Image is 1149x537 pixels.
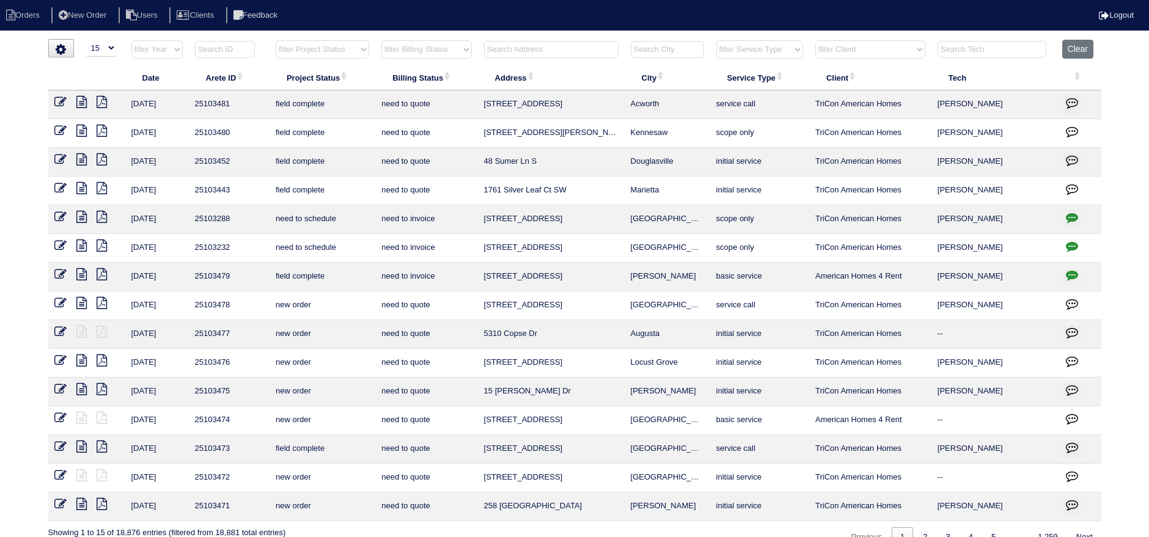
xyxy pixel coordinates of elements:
[270,406,375,435] td: new order
[189,291,270,320] td: 25103478
[478,492,625,521] td: 258 [GEOGRAPHIC_DATA]
[625,320,710,349] td: Augusta
[931,234,1056,263] td: [PERSON_NAME]
[125,435,189,464] td: [DATE]
[51,7,116,24] li: New Order
[270,119,375,148] td: field complete
[375,464,477,492] td: need to quote
[270,435,375,464] td: field complete
[809,234,931,263] td: TriCon American Homes
[625,90,710,119] td: Acworth
[478,148,625,177] td: 48 Sumer Ln S
[270,320,375,349] td: new order
[710,177,809,205] td: initial service
[809,65,931,90] th: Client: activate to sort column ascending
[809,320,931,349] td: TriCon American Homes
[375,205,477,234] td: need to invoice
[125,177,189,205] td: [DATE]
[625,492,710,521] td: [PERSON_NAME]
[710,406,809,435] td: basic service
[270,65,375,90] th: Project Status: activate to sort column ascending
[375,90,477,119] td: need to quote
[931,90,1056,119] td: [PERSON_NAME]
[375,65,477,90] th: Billing Status: activate to sort column ascending
[375,119,477,148] td: need to quote
[189,234,270,263] td: 25103232
[931,205,1056,234] td: [PERSON_NAME]
[625,291,710,320] td: [GEOGRAPHIC_DATA]
[931,119,1056,148] td: [PERSON_NAME]
[809,148,931,177] td: TriCon American Homes
[625,349,710,378] td: Locust Grove
[478,464,625,492] td: [STREET_ADDRESS]
[478,234,625,263] td: [STREET_ADDRESS]
[125,378,189,406] td: [DATE]
[270,464,375,492] td: new order
[478,205,625,234] td: [STREET_ADDRESS]
[478,320,625,349] td: 5310 Copse Dr
[809,119,931,148] td: TriCon American Homes
[189,349,270,378] td: 25103476
[189,378,270,406] td: 25103475
[484,41,619,58] input: Search Address
[478,177,625,205] td: 1761 Silver Leaf Ct SW
[809,177,931,205] td: TriCon American Homes
[375,177,477,205] td: need to quote
[270,148,375,177] td: field complete
[625,205,710,234] td: [GEOGRAPHIC_DATA]
[270,90,375,119] td: field complete
[710,378,809,406] td: initial service
[710,291,809,320] td: service call
[189,205,270,234] td: 25103288
[125,464,189,492] td: [DATE]
[375,492,477,521] td: need to quote
[195,41,255,58] input: Search ID
[375,349,477,378] td: need to quote
[625,378,710,406] td: [PERSON_NAME]
[478,263,625,291] td: [STREET_ADDRESS]
[375,435,477,464] td: need to quote
[931,435,1056,464] td: [PERSON_NAME]
[189,435,270,464] td: 25103473
[710,65,809,90] th: Service Type: activate to sort column ascending
[625,464,710,492] td: [GEOGRAPHIC_DATA]
[119,10,167,20] a: Users
[270,234,375,263] td: need to schedule
[1062,40,1093,59] button: Clear
[478,90,625,119] td: [STREET_ADDRESS]
[809,291,931,320] td: TriCon American Homes
[809,205,931,234] td: TriCon American Homes
[125,148,189,177] td: [DATE]
[809,464,931,492] td: TriCon American Homes
[270,492,375,521] td: new order
[625,406,710,435] td: [GEOGRAPHIC_DATA]
[625,234,710,263] td: [GEOGRAPHIC_DATA]
[189,65,270,90] th: Arete ID: activate to sort column ascending
[710,90,809,119] td: service call
[51,10,116,20] a: New Order
[125,234,189,263] td: [DATE]
[809,406,931,435] td: American Homes 4 Rent
[375,234,477,263] td: need to invoice
[710,234,809,263] td: scope only
[809,263,931,291] td: American Homes 4 Rent
[809,90,931,119] td: TriCon American Homes
[189,464,270,492] td: 25103472
[478,291,625,320] td: [STREET_ADDRESS]
[125,205,189,234] td: [DATE]
[375,263,477,291] td: need to invoice
[270,205,375,234] td: need to schedule
[478,378,625,406] td: 15 [PERSON_NAME] Dr
[375,148,477,177] td: need to quote
[189,177,270,205] td: 25103443
[625,177,710,205] td: Marietta
[625,435,710,464] td: [GEOGRAPHIC_DATA]
[809,349,931,378] td: TriCon American Homes
[189,90,270,119] td: 25103481
[478,65,625,90] th: Address: activate to sort column ascending
[710,148,809,177] td: initial service
[710,492,809,521] td: initial service
[931,177,1056,205] td: [PERSON_NAME]
[931,406,1056,435] td: --
[625,65,710,90] th: City: activate to sort column ascending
